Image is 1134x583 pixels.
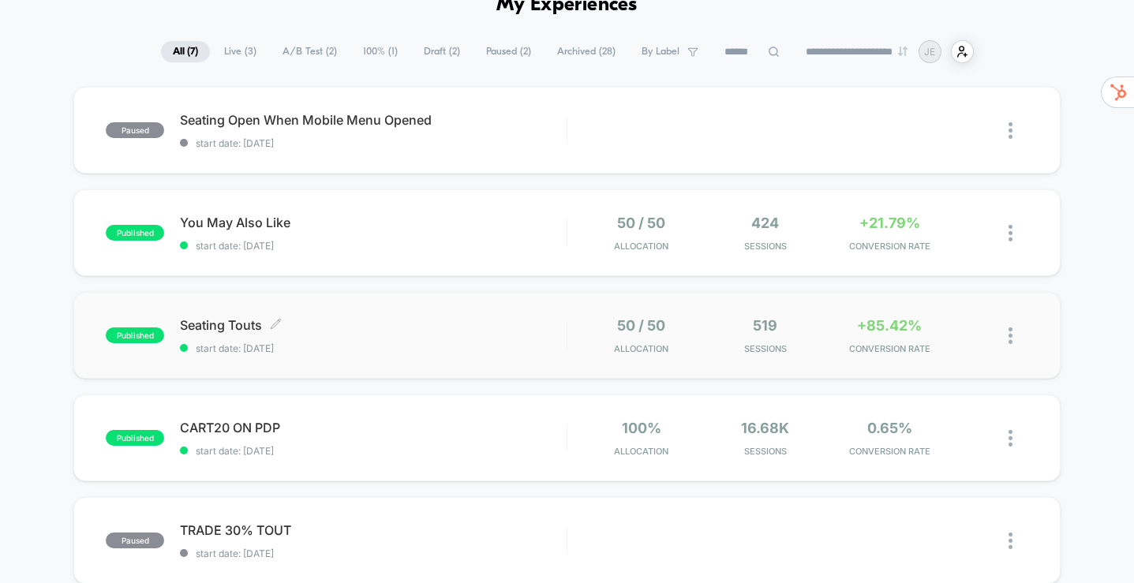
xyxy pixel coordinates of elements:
[622,420,661,436] span: 100%
[106,533,164,548] span: paused
[1009,225,1012,241] img: close
[707,343,823,354] span: Sessions
[614,446,668,457] span: Allocation
[831,241,947,252] span: CONVERSION RATE
[545,41,627,62] span: Archived ( 28 )
[898,47,908,56] img: end
[614,343,668,354] span: Allocation
[351,41,410,62] span: 100% ( 1 )
[412,41,472,62] span: Draft ( 2 )
[474,41,543,62] span: Paused ( 2 )
[1009,533,1012,549] img: close
[180,112,566,128] span: Seating Open When Mobile Menu Opened
[180,420,566,435] span: CART20 ON PDP
[1009,430,1012,447] img: close
[753,317,777,334] span: 519
[751,215,779,231] span: 424
[161,41,210,62] span: All ( 7 )
[180,547,566,559] span: start date: [DATE]
[271,41,349,62] span: A/B Test ( 2 )
[106,122,164,138] span: paused
[180,445,566,457] span: start date: [DATE]
[857,317,922,334] span: +85.42%
[741,420,789,436] span: 16.68k
[180,342,566,354] span: start date: [DATE]
[1009,327,1012,344] img: close
[106,225,164,241] span: published
[106,327,164,343] span: published
[924,46,935,58] p: JE
[614,241,668,252] span: Allocation
[180,240,566,252] span: start date: [DATE]
[180,215,566,230] span: You May Also Like
[180,317,566,333] span: Seating Touts
[617,215,665,231] span: 50 / 50
[831,446,947,457] span: CONVERSION RATE
[212,41,268,62] span: Live ( 3 )
[831,343,947,354] span: CONVERSION RATE
[707,446,823,457] span: Sessions
[1009,122,1012,139] img: close
[867,420,912,436] span: 0.65%
[106,430,164,446] span: published
[180,522,566,538] span: TRADE 30% TOUT
[707,241,823,252] span: Sessions
[642,46,679,58] span: By Label
[617,317,665,334] span: 50 / 50
[859,215,920,231] span: +21.79%
[180,137,566,149] span: start date: [DATE]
